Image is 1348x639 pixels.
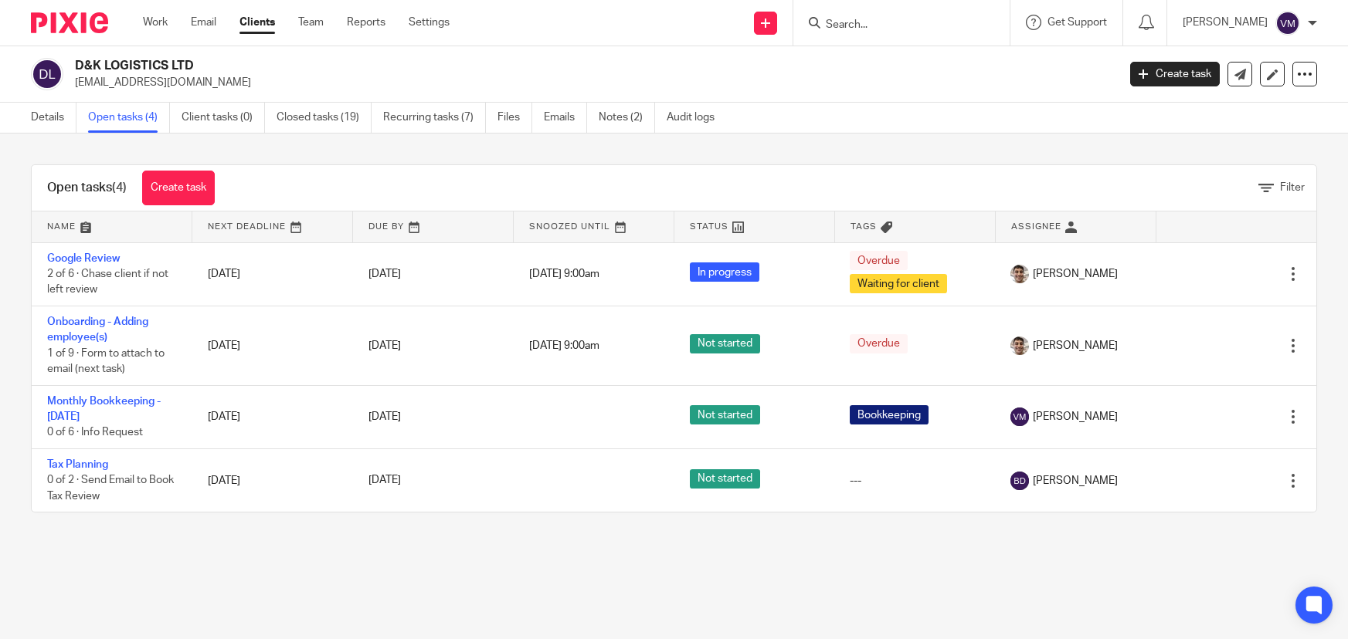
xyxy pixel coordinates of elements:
span: In progress [690,262,759,282]
img: svg%3E [31,58,63,90]
span: [DATE] [368,475,401,486]
span: [DATE] [368,411,401,422]
p: [EMAIL_ADDRESS][DOMAIN_NAME] [75,75,1107,90]
a: Notes (2) [599,103,655,133]
a: Email [191,15,216,30]
span: Status [690,222,728,231]
span: [DATE] [368,340,401,351]
span: 0 of 2 · Send Email to Book Tax Review [47,475,174,502]
span: Snoozed Until [529,222,610,231]
img: PXL_20240409_141816916.jpg [1010,265,1029,283]
a: Client tasks (0) [182,103,265,133]
a: Create task [142,171,215,205]
span: Get Support [1048,17,1107,28]
img: PXL_20240409_141816916.jpg [1010,336,1029,355]
a: Monthly Bookkeeping - [DATE] [47,396,161,422]
a: Reports [347,15,385,30]
img: Pixie [31,12,108,33]
a: Closed tasks (19) [277,103,372,133]
span: 2 of 6 · Chase client if not left review [47,269,168,296]
td: [DATE] [192,385,353,448]
span: [DATE] 9:00am [529,340,599,351]
span: Overdue [850,251,908,270]
input: Search [824,19,963,32]
span: [PERSON_NAME] [1033,338,1118,353]
td: [DATE] [192,306,353,385]
a: Open tasks (4) [88,103,170,133]
span: Not started [690,334,760,353]
a: Emails [544,103,587,133]
a: Clients [239,15,275,30]
span: Not started [690,405,760,424]
span: (4) [112,181,127,194]
a: Tax Planning [47,459,108,470]
a: Google Review [47,253,120,264]
span: Not started [690,469,760,489]
span: 1 of 9 · Form to attach to email (next task) [47,348,165,375]
span: Tags [851,222,877,231]
span: [DATE] [368,269,401,279]
span: Overdue [850,334,908,353]
img: svg%3E [1275,11,1300,35]
span: [PERSON_NAME] [1033,473,1118,489]
a: Settings [409,15,450,30]
span: 0 of 6 · Info Request [47,428,143,438]
img: svg%3E [1010,407,1029,426]
h1: Open tasks [47,180,127,196]
span: [DATE] 9:00am [529,269,599,279]
a: Work [143,15,168,30]
td: [DATE] [192,448,353,512]
td: [DATE] [192,242,353,306]
a: Create task [1130,62,1220,86]
a: Details [31,103,76,133]
span: [PERSON_NAME] [1033,266,1118,282]
a: Audit logs [667,103,726,133]
h2: D&K LOGISTICS LTD [75,58,901,74]
span: Filter [1280,182,1305,193]
a: Recurring tasks (7) [383,103,486,133]
span: [PERSON_NAME] [1033,409,1118,424]
span: Waiting for client [850,274,947,293]
span: Bookkeeping [850,405,929,424]
img: svg%3E [1010,472,1029,490]
a: Files [497,103,532,133]
a: Onboarding - Adding employee(s) [47,316,148,343]
div: --- [850,473,980,489]
p: [PERSON_NAME] [1183,15,1268,30]
a: Team [298,15,324,30]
